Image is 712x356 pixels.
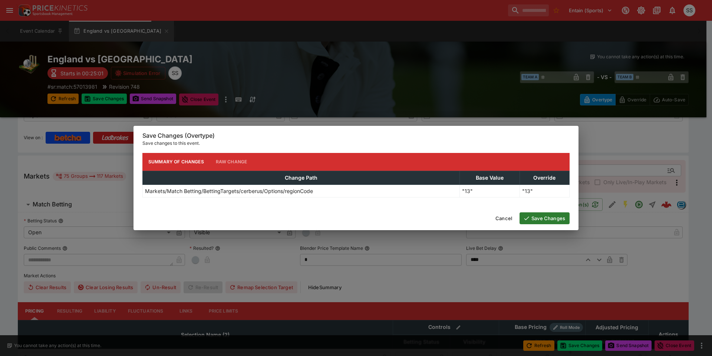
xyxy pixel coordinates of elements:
[460,184,520,197] td: "13"
[145,187,313,195] p: Markets/Match Betting/BettingTargets/cerberus/Options/regionCode
[491,212,517,224] button: Cancel
[142,153,210,171] button: Summary of Changes
[143,171,460,184] th: Change Path
[520,184,569,197] td: "13"
[142,140,570,147] p: Save changes to this event.
[460,171,520,184] th: Base Value
[520,212,570,224] button: Save Changes
[520,171,569,184] th: Override
[142,132,570,140] h6: Save Changes (Overtype)
[210,153,253,171] button: Raw Change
